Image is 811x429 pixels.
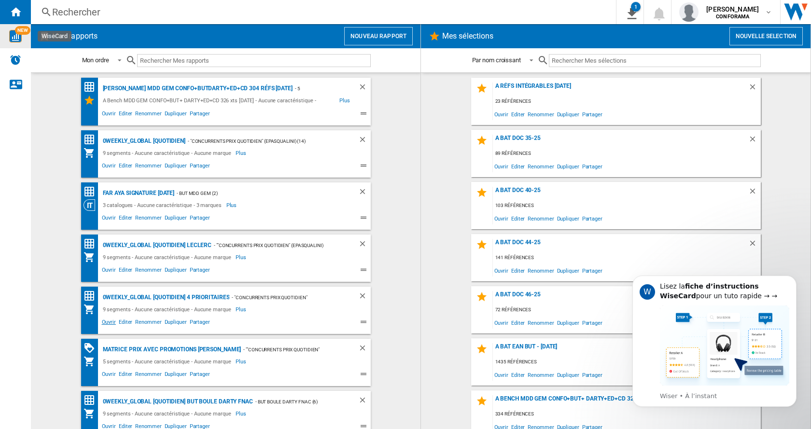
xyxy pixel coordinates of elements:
div: Matrice des prix [84,238,100,250]
div: Supprimer [748,135,761,148]
div: Matrice des prix [84,394,100,406]
span: Partager [581,160,604,173]
div: FAR AYA SIGNATURE [DATE] [100,187,175,199]
span: Editer [510,108,526,121]
h2: Mes rapports [50,27,99,45]
span: Renommer [526,108,555,121]
div: Supprimer [358,83,371,95]
span: Renommer [134,161,163,173]
div: 0Weekly_GLOBAL [QUOTIDIEN] LECLERC [100,239,212,251]
div: A Réfs Intégrables [DATE] [493,83,748,96]
span: Dupliquer [163,265,188,277]
div: Mon assortiment [84,147,100,159]
span: Dupliquer [163,161,188,173]
div: A BAT Doc 35-25 [493,135,748,148]
div: Rechercher [52,5,591,19]
span: Partager [188,265,211,277]
span: Dupliquer [556,368,581,381]
span: Ouvrir [493,316,510,329]
span: Plus [236,251,248,263]
span: Editer [117,213,134,225]
img: alerts-logo.svg [10,54,21,66]
span: Plus [236,356,248,367]
div: - 5 Concurrents BENCHS MDD - [DATE] (6) [293,83,339,95]
span: Renommer [134,370,163,381]
div: 72 références [493,304,761,316]
div: 103 références [493,200,761,212]
div: Mes Sélections [84,95,100,107]
input: Rechercher Mes sélections [549,54,761,67]
button: Nouveau rapport [344,27,413,45]
span: Partager [188,318,211,329]
span: Partager [581,108,604,121]
div: 23 références [493,96,761,108]
div: - "Concurrents prix quotidien" PRIORITAIRES [DATE] (7) [229,291,338,304]
span: Editer [117,370,134,381]
div: A BAT EAN But - [DATE] [493,343,748,356]
div: A Bench MDD GEM CONFO+BUT+ DARTY+ED+CD 326 xts [DATE] [493,395,748,408]
div: - BUT BOULE DARTY FNAC (6) [253,396,339,408]
span: [PERSON_NAME] [706,4,759,14]
span: Editer [117,109,134,121]
span: Editer [510,316,526,329]
div: - BUT MDD GEM (2) [174,187,338,199]
span: Plus [236,408,248,419]
span: Partager [581,316,604,329]
span: Partager [581,264,604,277]
span: Renommer [134,213,163,225]
div: Matrice des prix [84,186,100,198]
div: Supprimer [358,291,371,304]
span: Partager [188,109,211,121]
span: Partager [581,368,604,381]
span: Dupliquer [163,370,188,381]
div: Supprimer [358,239,371,251]
span: Plus [236,147,248,159]
div: 0Weekly_GLOBAL [QUOTIDIEN] [100,135,185,147]
span: Ouvrir [493,160,510,173]
span: Ouvrir [100,161,117,173]
span: Partager [188,213,211,225]
div: Mon assortiment [84,251,100,263]
span: Partager [188,370,211,381]
b: CONFORAMA [716,14,749,20]
div: Supprimer [748,187,761,200]
span: Editer [117,161,134,173]
div: A BAT Doc 40-25 [493,187,748,200]
span: Dupliquer [556,264,581,277]
div: A BAT Doc 44-25 [493,239,748,252]
span: Editer [117,265,134,277]
span: NEW [15,26,30,35]
div: - ""Concurrents prix quotidien" (epasqualini) Avec [PERSON_NAME] vs RUE DU COMMERCEen +" (14) [241,344,338,356]
div: 5 segments - Aucune caractéristique - Aucune marque [100,356,236,367]
h2: Mes sélections [440,27,495,45]
div: Matrice Prix avec Promotions [PERSON_NAME] [100,344,241,356]
div: Supprimer [748,239,761,252]
span: Dupliquer [163,318,188,329]
div: Mon assortiment [84,304,100,315]
span: Plus [339,95,351,107]
span: Dupliquer [163,109,188,121]
button: Nouvelle selection [729,27,803,45]
span: Ouvrir [100,265,117,277]
span: Renommer [526,368,555,381]
span: Ouvrir [100,318,117,329]
div: Par nom croissant [472,56,521,64]
span: Plus [236,304,248,315]
div: Matrice PROMOTIONS [84,342,100,354]
div: 9 segments - Aucune caractéristique - Aucune marque [100,147,236,159]
span: Editer [117,318,134,329]
span: Ouvrir [493,264,510,277]
input: Rechercher Mes rapports [137,54,371,67]
div: 89 références [493,148,761,160]
span: Dupliquer [556,108,581,121]
div: A Bench MDD GEM CONFO+BUT+ DARTY+ED+CD 326 xts [DATE] - Aucune caractéristique - Aucune marque [100,95,339,107]
span: Dupliquer [556,212,581,225]
span: Partager [581,212,604,225]
span: Ouvrir [100,109,117,121]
